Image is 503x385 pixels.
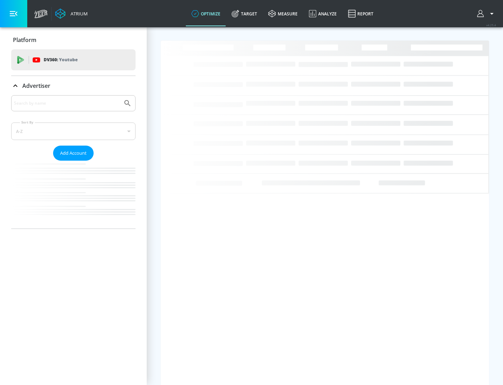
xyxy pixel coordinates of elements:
input: Search by name [14,99,120,108]
a: Analyze [303,1,342,26]
a: Report [342,1,379,26]
div: Atrium [68,10,88,17]
div: Advertiser [11,76,136,96]
p: Platform [13,36,36,44]
p: DV360: [44,56,78,64]
div: A-Z [11,122,136,140]
nav: list of Advertiser [11,161,136,229]
div: Platform [11,30,136,50]
div: DV360: Youtube [11,49,136,70]
p: Youtube [59,56,78,63]
a: Target [226,1,263,26]
a: optimize [186,1,226,26]
span: Add Account [60,149,87,157]
a: measure [263,1,303,26]
span: v 4.25.4 [486,23,496,27]
button: Add Account [53,146,94,161]
div: Advertiser [11,95,136,229]
label: Sort By [20,120,35,125]
p: Advertiser [22,82,50,90]
a: Atrium [55,8,88,19]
